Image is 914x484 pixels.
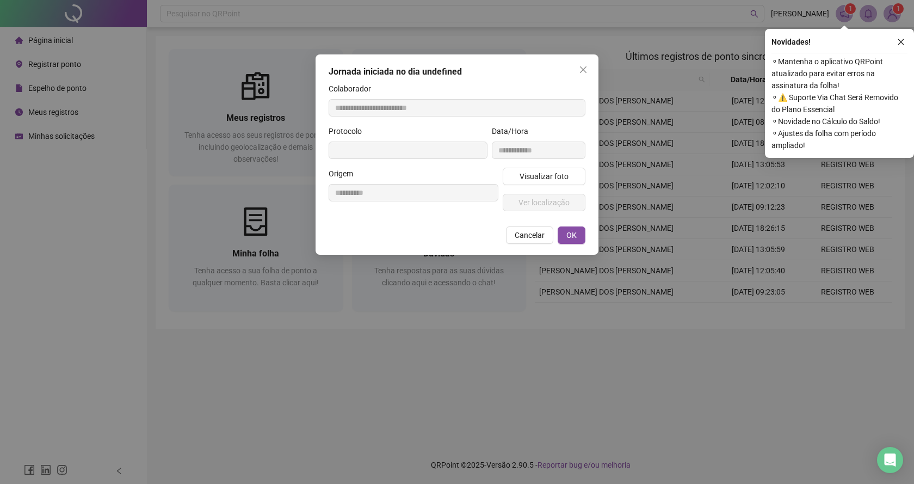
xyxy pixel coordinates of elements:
[329,168,360,180] label: Origem
[771,36,811,48] span: Novidades !
[329,125,369,137] label: Protocolo
[575,61,592,78] button: Close
[771,115,907,127] span: ⚬ Novidade no Cálculo do Saldo!
[897,38,905,46] span: close
[771,91,907,115] span: ⚬ ⚠️ Suporte Via Chat Será Removido do Plano Essencial
[771,56,907,91] span: ⚬ Mantenha o aplicativo QRPoint atualizado para evitar erros na assinatura da folha!
[771,127,907,151] span: ⚬ Ajustes da folha com período ampliado!
[492,125,535,137] label: Data/Hora
[515,229,545,241] span: Cancelar
[877,447,903,473] div: Open Intercom Messenger
[579,65,588,74] span: close
[329,65,585,78] div: Jornada iniciada no dia undefined
[520,170,569,182] span: Visualizar foto
[503,194,585,211] button: Ver localização
[506,226,553,244] button: Cancelar
[503,168,585,185] button: Visualizar foto
[329,83,378,95] label: Colaborador
[566,229,577,241] span: OK
[558,226,585,244] button: OK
